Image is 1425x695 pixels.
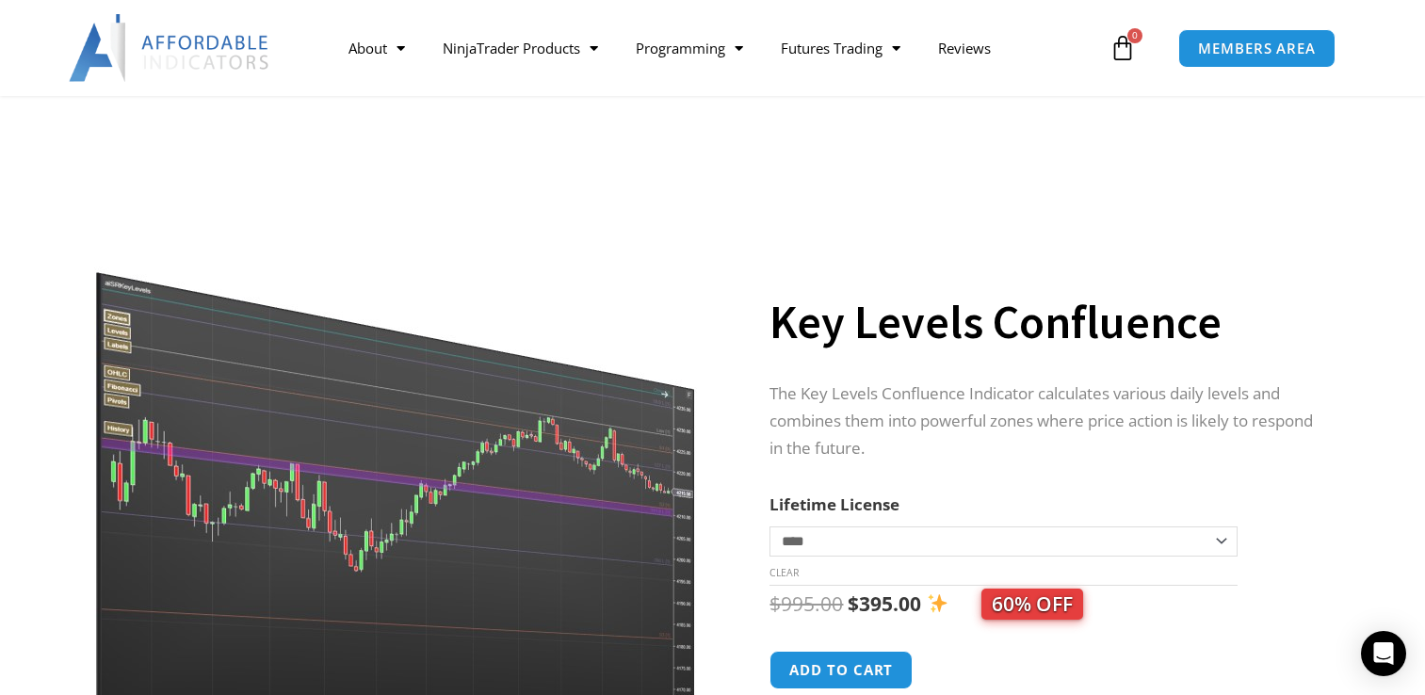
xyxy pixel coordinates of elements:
a: Programming [617,26,762,70]
h1: Key Levels Confluence [769,289,1320,355]
iframe: Secure express checkout frame [929,648,1098,693]
p: The Key Levels Confluence Indicator calculates various daily levels and combines them into powerf... [769,380,1320,462]
span: 60% OFF [981,589,1083,620]
span: $ [848,590,859,617]
a: Reviews [919,26,1010,70]
label: Lifetime License [769,493,899,515]
a: MEMBERS AREA [1178,29,1336,68]
a: 0 [1081,21,1164,75]
nav: Menu [330,26,1105,70]
button: Add to cart [769,651,913,689]
span: MEMBERS AREA [1198,41,1316,56]
bdi: 395.00 [848,590,921,617]
img: LogoAI | Affordable Indicators – NinjaTrader [69,14,271,82]
div: Open Intercom Messenger [1361,631,1406,676]
a: About [330,26,424,70]
span: 0 [1127,28,1142,43]
img: ✨ [928,593,947,613]
bdi: 995.00 [769,590,843,617]
a: Clear options [769,566,799,579]
span: $ [769,590,781,617]
a: NinjaTrader Products [424,26,617,70]
a: Futures Trading [762,26,919,70]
